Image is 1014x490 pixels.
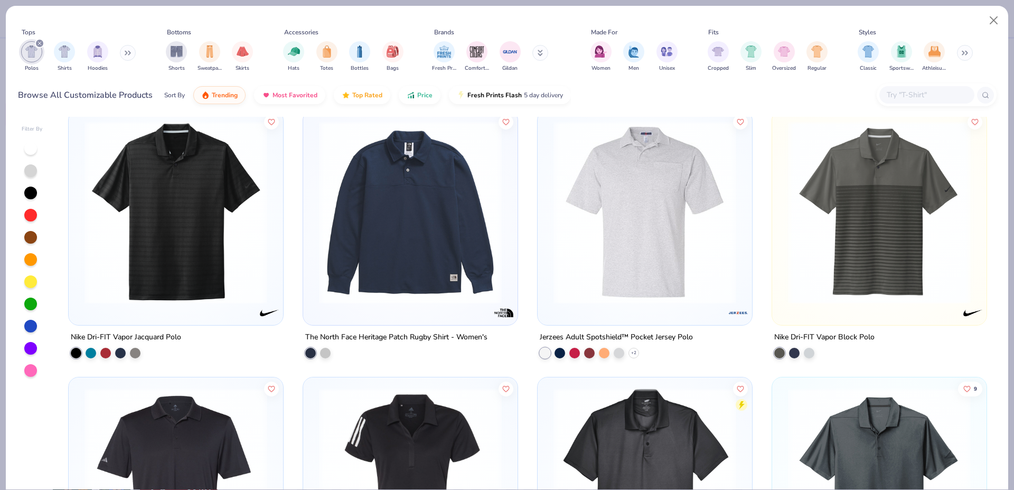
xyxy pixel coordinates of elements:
[288,45,300,58] img: Hats Image
[25,64,39,72] span: Polos
[896,45,907,58] img: Sportswear Image
[712,45,724,58] img: Cropped Image
[708,27,719,37] div: Fits
[352,91,382,99] span: Top Rated
[774,330,875,344] div: Nike Dri-FIT Vapor Block Polo
[193,86,246,104] button: Trending
[591,27,617,37] div: Made For
[708,41,729,72] div: filter for Cropped
[808,64,827,72] span: Regular
[457,91,465,99] img: flash.gif
[467,91,522,99] span: Fresh Prints Flash
[254,86,325,104] button: Most Favorited
[22,27,35,37] div: Tops
[432,64,456,72] span: Fresh Prints
[974,386,977,391] span: 9
[236,64,249,72] span: Skirts
[502,64,518,72] span: Gildan
[87,41,108,72] div: filter for Hoodies
[283,41,304,72] div: filter for Hats
[273,91,317,99] span: Most Favorited
[465,41,489,72] div: filter for Comfort Colors
[198,41,222,72] div: filter for Sweatpants
[733,114,748,129] button: Like
[314,121,507,304] img: 29c91f75-c6f6-4f53-a3f2-641ff64a5ec6
[54,41,75,72] div: filter for Shirts
[382,41,403,72] div: filter for Bags
[499,114,513,129] button: Like
[928,45,941,58] img: Athleisure Image
[889,64,914,72] span: Sportswear
[387,45,398,58] img: Bags Image
[166,41,187,72] div: filter for Shorts
[772,41,796,72] button: filter button
[59,45,71,58] img: Shirts Image
[432,41,456,72] div: filter for Fresh Prints
[417,91,433,99] span: Price
[502,44,518,60] img: Gildan Image
[288,64,299,72] span: Hats
[387,64,399,72] span: Bags
[591,64,611,72] span: Women
[349,41,370,72] div: filter for Bottles
[659,64,675,72] span: Unisex
[500,41,521,72] div: filter for Gildan
[167,27,191,37] div: Bottoms
[628,45,640,58] img: Men Image
[21,41,42,72] div: filter for Polos
[656,41,678,72] div: filter for Unisex
[661,45,673,58] img: Unisex Image
[87,41,108,72] button: filter button
[265,381,279,396] button: Like
[198,41,222,72] button: filter button
[382,41,403,72] button: filter button
[708,64,729,72] span: Cropped
[92,45,104,58] img: Hoodies Image
[88,64,108,72] span: Hoodies
[168,64,185,72] span: Shorts
[631,349,636,356] span: + 2
[922,41,946,72] div: filter for Athleisure
[449,86,571,104] button: Fresh Prints Flash5 day delivery
[590,41,612,72] button: filter button
[432,41,456,72] button: filter button
[746,64,756,72] span: Slim
[548,121,741,304] img: 1e83f757-3936-41c1-98d4-2ae4c75d0465
[204,45,215,58] img: Sweatpants Image
[54,41,75,72] button: filter button
[962,302,983,323] img: Nike logo
[354,45,365,58] img: Bottles Image
[465,64,489,72] span: Comfort Colors
[171,45,183,58] img: Shorts Image
[922,41,946,72] button: filter button
[265,114,279,129] button: Like
[656,41,678,72] button: filter button
[595,45,607,58] img: Women Image
[500,41,521,72] button: filter button
[968,114,982,129] button: Like
[740,41,762,72] div: filter for Slim
[316,41,337,72] button: filter button
[262,91,270,99] img: most_fav.gif
[858,41,879,72] button: filter button
[351,64,369,72] span: Bottles
[862,45,875,58] img: Classic Image
[399,86,440,104] button: Price
[334,86,390,104] button: Top Rated
[623,41,644,72] div: filter for Men
[232,41,253,72] button: filter button
[198,64,222,72] span: Sweatpants
[232,41,253,72] div: filter for Skirts
[858,41,879,72] div: filter for Classic
[859,27,876,37] div: Styles
[349,41,370,72] button: filter button
[201,91,210,99] img: trending.gif
[708,41,729,72] button: filter button
[465,41,489,72] button: filter button
[811,45,823,58] img: Regular Image
[469,44,485,60] img: Comfort Colors Image
[778,45,790,58] img: Oversized Image
[164,90,185,100] div: Sort By
[806,41,828,72] div: filter for Regular
[22,125,43,133] div: Filter By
